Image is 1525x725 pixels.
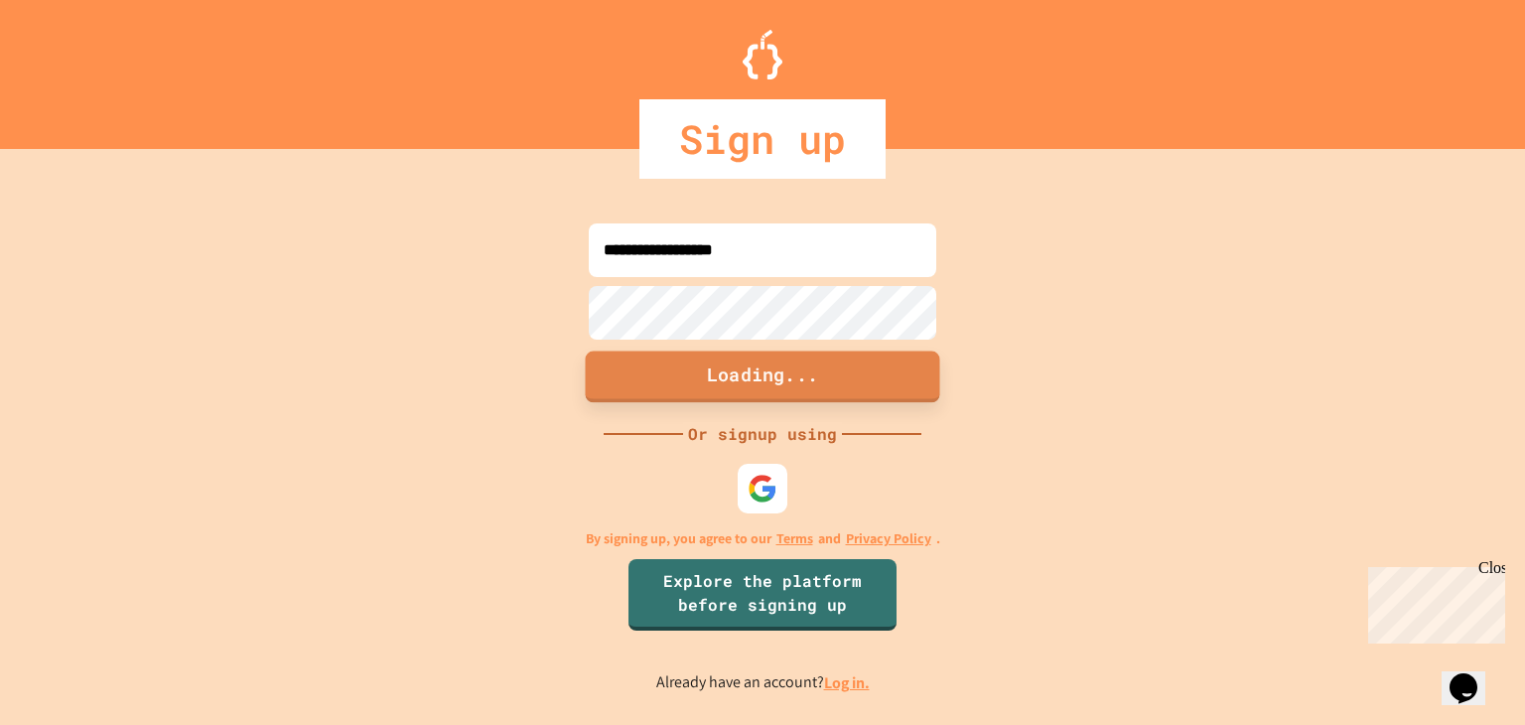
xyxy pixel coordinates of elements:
p: By signing up, you agree to our and . [586,528,940,549]
p: Already have an account? [656,670,870,695]
img: google-icon.svg [748,474,777,504]
div: Chat with us now!Close [8,8,137,126]
a: Terms [776,528,813,549]
a: Log in. [824,672,870,693]
button: Loading... [586,351,940,402]
iframe: chat widget [1442,646,1505,705]
a: Privacy Policy [846,528,931,549]
img: Logo.svg [743,30,782,79]
iframe: chat widget [1360,559,1505,644]
div: Or signup using [683,422,842,446]
a: Explore the platform before signing up [628,559,897,631]
div: Sign up [639,99,886,179]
